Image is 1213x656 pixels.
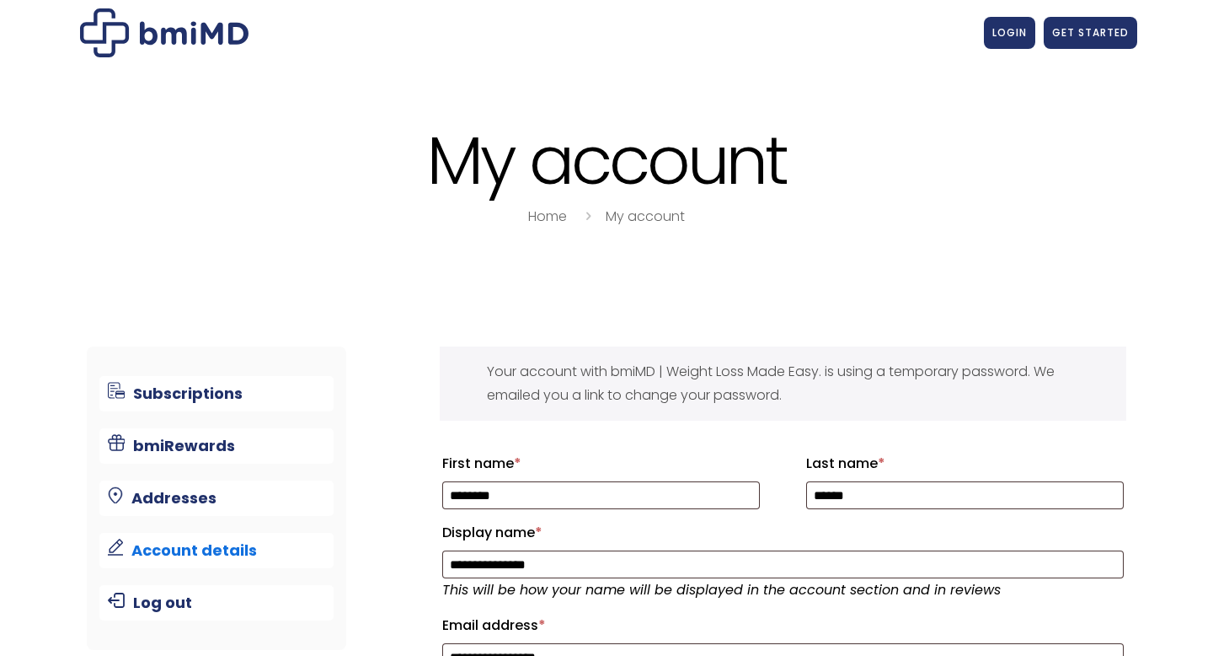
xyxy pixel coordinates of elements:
[442,519,1124,546] label: Display name
[99,481,334,516] a: Addresses
[806,450,1124,477] label: Last name
[528,207,567,226] a: Home
[99,428,334,464] a: bmiRewards
[992,25,1027,40] span: LOGIN
[442,612,1124,639] label: Email address
[76,125,1137,196] h1: My account
[442,450,760,477] label: First name
[606,207,685,226] a: My account
[99,533,334,568] a: Account details
[984,17,1035,49] a: LOGIN
[442,580,1001,600] em: This will be how your name will be displayed in the account section and in reviews
[579,207,597,226] i: breadcrumbs separator
[87,347,347,650] nav: Account pages
[1044,17,1137,49] a: GET STARTED
[99,376,334,411] a: Subscriptions
[1052,25,1129,40] span: GET STARTED
[80,8,248,57] img: My account
[99,585,334,621] a: Log out
[440,347,1126,421] div: Your account with bmiMD | Weight Loss Made Easy. is using a temporary password. We emailed you a ...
